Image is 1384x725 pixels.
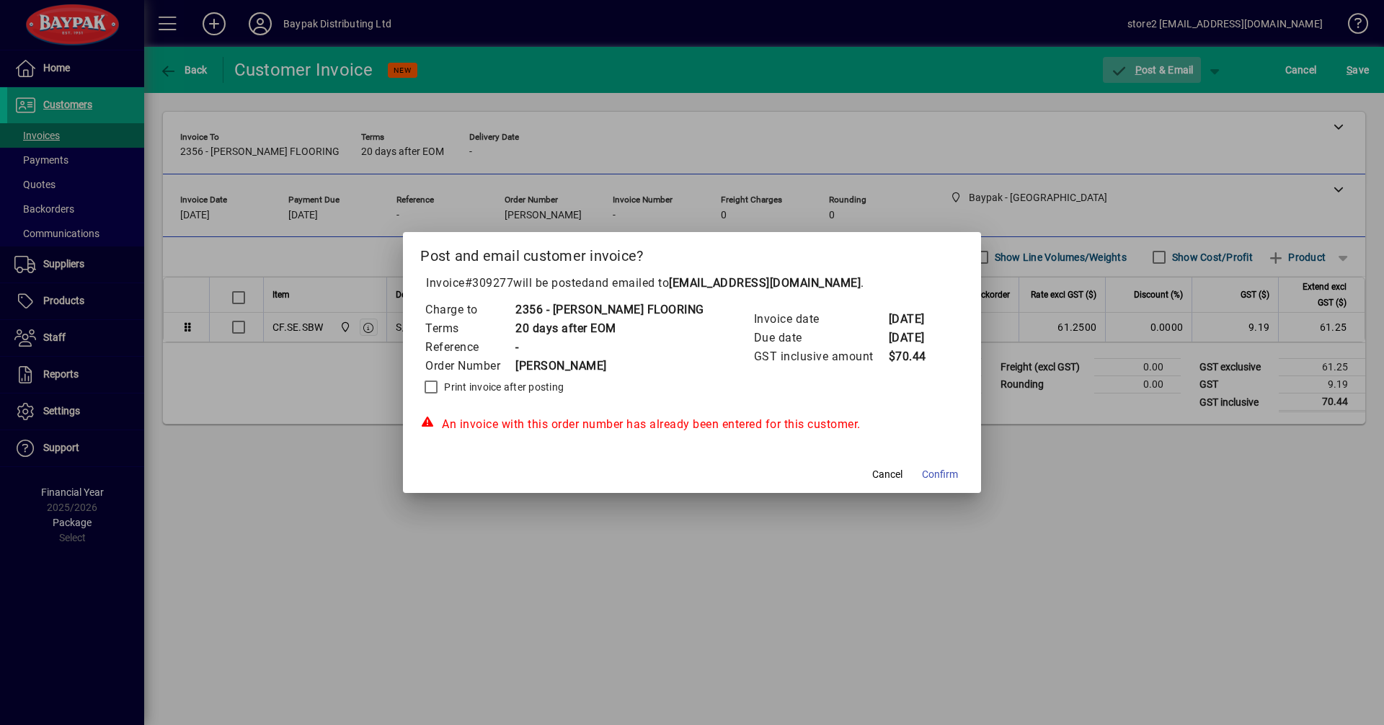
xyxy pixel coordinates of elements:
[515,301,704,319] td: 2356 - [PERSON_NAME] FLOORING
[588,276,861,290] span: and emailed to
[420,416,964,433] div: An invoice with this order number has already been entered for this customer.
[420,275,964,292] p: Invoice will be posted .
[441,380,564,394] label: Print invoice after posting
[888,347,946,366] td: $70.44
[916,461,964,487] button: Confirm
[425,338,515,357] td: Reference
[425,357,515,375] td: Order Number
[425,301,515,319] td: Charge to
[888,329,946,347] td: [DATE]
[515,319,704,338] td: 20 days after EOM
[465,276,514,290] span: #309277
[669,276,861,290] b: [EMAIL_ADDRESS][DOMAIN_NAME]
[864,461,910,487] button: Cancel
[888,310,946,329] td: [DATE]
[425,319,515,338] td: Terms
[753,347,888,366] td: GST inclusive amount
[515,357,704,375] td: [PERSON_NAME]
[753,310,888,329] td: Invoice date
[515,338,704,357] td: -
[922,467,958,482] span: Confirm
[753,329,888,347] td: Due date
[872,467,902,482] span: Cancel
[403,232,981,274] h2: Post and email customer invoice?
